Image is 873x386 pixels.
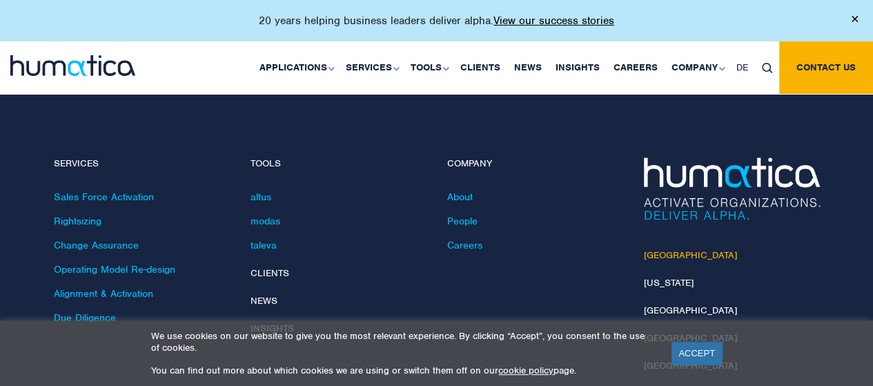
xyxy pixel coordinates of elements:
h4: Services [54,158,230,170]
a: DE [729,41,755,94]
a: Clients [251,267,289,279]
p: 20 years helping business leaders deliver alpha. [259,14,614,28]
a: Clients [453,41,507,94]
p: We use cookies on our website to give you the most relevant experience. By clicking “Accept”, you... [151,330,654,354]
a: modas [251,215,280,227]
h4: Tools [251,158,426,170]
a: ACCEPT [671,342,722,365]
a: Due Diligence [54,311,116,324]
a: Insights [549,41,607,94]
a: Careers [447,239,482,251]
a: Services [339,41,404,94]
p: You can find out more about which cookies we are using or switch them off on our page. [151,365,654,376]
a: altus [251,191,271,203]
img: Humatica [644,158,820,220]
span: DE [736,61,748,73]
a: View our success stories [493,14,614,28]
a: News [251,295,277,307]
a: [US_STATE] [644,277,694,289]
h4: Company [447,158,623,170]
a: cookie policy [498,365,553,376]
a: About [447,191,473,203]
a: Change Assurance [54,239,139,251]
a: Company [665,41,729,94]
a: News [507,41,549,94]
a: Applications [253,41,339,94]
a: Sales Force Activation [54,191,154,203]
img: search_icon [762,63,772,73]
a: taleva [251,239,277,251]
img: logo [10,55,135,76]
a: Rightsizing [54,215,101,227]
a: Alignment & Activation [54,287,153,300]
a: [GEOGRAPHIC_DATA] [644,249,737,261]
a: Tools [404,41,453,94]
a: People [447,215,478,227]
a: Operating Model Re-design [54,263,175,276]
a: Careers [607,41,665,94]
a: [GEOGRAPHIC_DATA] [644,305,737,316]
a: Contact us [779,41,873,94]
